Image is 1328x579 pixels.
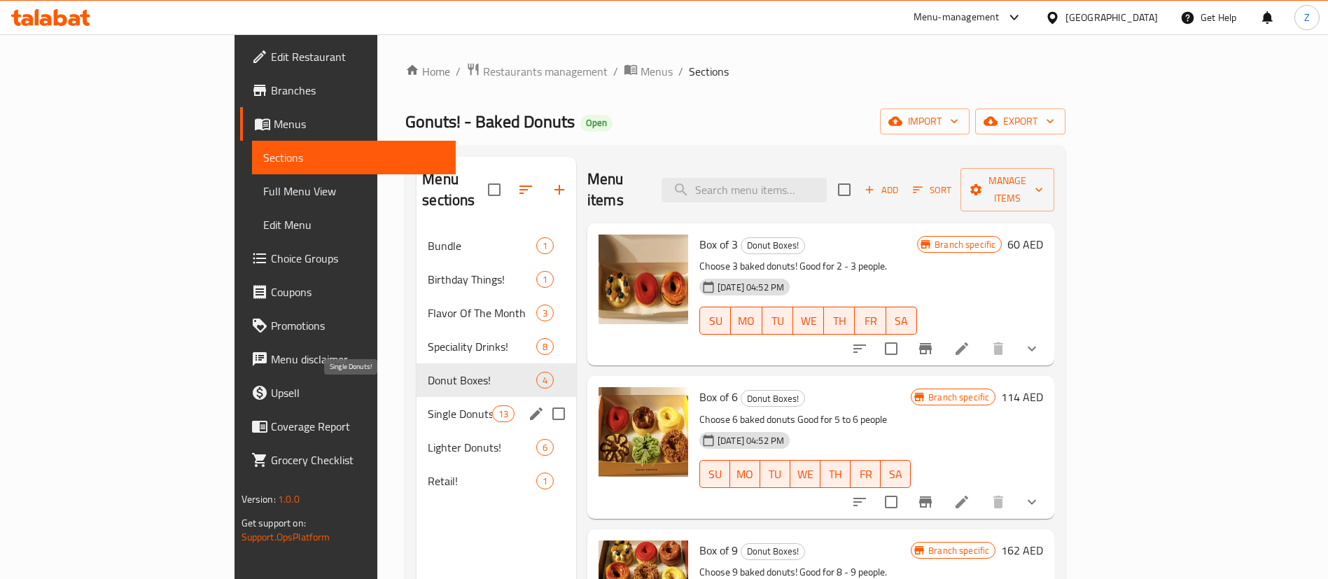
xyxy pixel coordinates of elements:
span: Single Donuts! [428,405,491,422]
button: SU [699,307,731,335]
span: Select all sections [480,175,509,204]
span: 8 [537,340,553,354]
span: 1 [537,475,553,488]
span: 6 [537,441,553,454]
a: Menus [624,62,673,81]
div: Retail! [428,473,536,489]
span: MO [736,464,755,484]
div: Open [580,115,613,132]
span: Branches [271,82,445,99]
span: Sections [689,63,729,80]
span: TU [768,311,788,331]
button: FR [855,307,886,335]
span: Manage items [972,172,1043,207]
span: 3 [537,307,553,320]
button: Branch-specific-item [909,485,942,519]
a: Coverage Report [240,410,456,443]
span: Add [862,182,900,198]
span: Donut Boxes! [428,372,536,389]
button: delete [981,332,1015,365]
div: items [536,305,554,321]
span: Bundle [428,237,536,254]
div: Donut Boxes! [741,543,805,560]
span: Grocery Checklist [271,452,445,468]
div: Retail!1 [417,464,576,498]
span: TH [830,311,849,331]
div: [GEOGRAPHIC_DATA] [1065,10,1158,25]
a: Sections [252,141,456,174]
div: Lighter Donuts!6 [417,431,576,464]
span: Choice Groups [271,250,445,267]
div: Donut Boxes!4 [417,363,576,397]
button: WE [790,460,820,488]
button: Add section [543,173,576,207]
div: items [536,473,554,489]
div: Speciality Drinks! [428,338,536,355]
span: TU [766,464,785,484]
a: Branches [240,74,456,107]
span: export [986,113,1054,130]
li: / [613,63,618,80]
button: TU [762,307,793,335]
span: Lighter Donuts! [428,439,536,456]
span: SA [892,311,911,331]
a: Menus [240,107,456,141]
div: Donut Boxes! [741,237,805,254]
span: SU [706,311,725,331]
span: Coverage Report [271,418,445,435]
h6: 114 AED [1001,387,1043,407]
button: SU [699,460,730,488]
button: TU [760,460,790,488]
span: Promotions [271,317,445,334]
a: Edit menu item [953,494,970,510]
a: Restaurants management [466,62,608,81]
span: FR [856,464,875,484]
a: Full Menu View [252,174,456,208]
a: Grocery Checklist [240,443,456,477]
a: Choice Groups [240,242,456,275]
span: Coupons [271,284,445,300]
svg: Show Choices [1023,494,1040,510]
h6: 162 AED [1001,540,1043,560]
span: 1 [537,239,553,253]
button: SA [881,460,911,488]
a: Coupons [240,275,456,309]
span: Box of 3 [699,234,738,255]
div: Bundle1 [417,229,576,263]
div: items [536,271,554,288]
div: items [536,338,554,355]
span: Branch specific [929,238,1001,251]
div: Menu-management [914,9,1000,26]
span: 1.0.0 [278,490,300,508]
span: WE [796,464,815,484]
button: SA [886,307,917,335]
button: delete [981,485,1015,519]
button: sort-choices [843,332,876,365]
span: Get support on: [242,514,306,532]
button: show more [1015,332,1049,365]
li: / [678,63,683,80]
div: items [536,439,554,456]
span: Menus [641,63,673,80]
button: MO [731,307,762,335]
span: import [891,113,958,130]
a: Upsell [240,376,456,410]
img: Box of 6 [599,387,688,477]
span: 1 [537,273,553,286]
span: Full Menu View [263,183,445,200]
span: Sort [913,182,951,198]
span: [DATE] 04:52 PM [712,281,790,294]
span: Branch specific [923,544,995,557]
button: Add [859,179,904,201]
button: Manage items [960,168,1054,211]
div: Flavor Of The Month3 [417,296,576,330]
div: items [536,372,554,389]
button: FR [851,460,881,488]
span: Sort sections [509,173,543,207]
span: Branch specific [923,391,995,404]
div: items [492,405,515,422]
span: Version: [242,490,276,508]
a: Edit Restaurant [240,40,456,74]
